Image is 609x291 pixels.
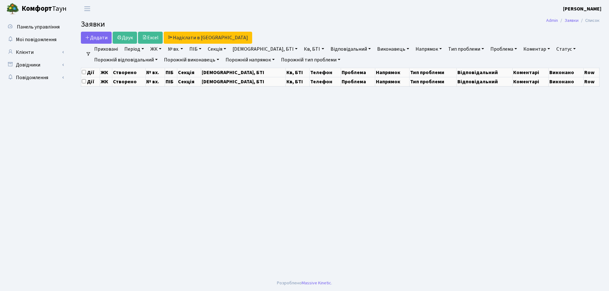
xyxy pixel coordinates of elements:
[537,14,609,27] nav: breadcrumb
[563,5,601,13] a: [PERSON_NAME]
[565,17,579,24] a: Заявки
[409,77,457,86] th: Тип проблеми
[579,17,599,24] li: Список
[17,23,60,30] span: Панель управління
[457,68,512,77] th: Відповідальний
[3,59,67,71] a: Довідники
[554,44,578,54] a: Статус
[488,44,520,54] a: Проблема
[205,44,229,54] a: Секція
[161,54,222,65] a: Порожній виконавець
[549,77,583,86] th: Виконано
[138,32,163,44] a: Excel
[375,77,409,86] th: Напрямок
[512,68,549,77] th: Коментарі
[165,44,186,54] a: № вх.
[165,68,177,77] th: ПІБ
[201,68,285,77] th: [DEMOGRAPHIC_DATA], БТІ
[177,77,201,86] th: Секція
[79,3,95,14] button: Переключити навігацію
[563,5,601,12] b: [PERSON_NAME]
[521,44,553,54] a: Коментар
[112,68,146,77] th: Створено
[22,3,67,14] span: Таун
[81,19,105,30] span: Заявки
[285,77,309,86] th: Кв, БТІ
[341,68,375,77] th: Проблема
[341,77,375,86] th: Проблема
[81,68,100,77] th: Дії
[22,3,52,14] b: Комфорт
[148,44,164,54] a: ЖК
[113,32,137,44] a: Друк
[310,77,341,86] th: Телефон
[112,77,146,86] th: Створено
[3,71,67,84] a: Повідомлення
[375,68,409,77] th: Напрямок
[92,54,160,65] a: Порожній відповідальний
[3,21,67,33] a: Панель управління
[81,77,100,86] th: Дії
[583,68,599,77] th: Row
[278,54,343,65] a: Порожній тип проблеми
[85,34,108,41] span: Додати
[413,44,444,54] a: Напрямок
[81,32,112,44] a: Додати
[6,3,19,15] img: logo.png
[457,77,512,86] th: Відповідальний
[546,17,558,24] a: Admin
[165,77,177,86] th: ПІБ
[230,44,300,54] a: [DEMOGRAPHIC_DATA], БТІ
[92,44,121,54] a: Приховані
[164,32,252,44] a: Надіслати в [GEOGRAPHIC_DATA]
[201,77,285,86] th: [DEMOGRAPHIC_DATA], БТІ
[409,68,457,77] th: Тип проблеми
[301,44,326,54] a: Кв, БТІ
[100,77,112,86] th: ЖК
[310,68,341,77] th: Телефон
[3,33,67,46] a: Мої повідомлення
[302,280,331,286] a: Massive Kinetic
[375,44,412,54] a: Виконавець
[277,280,332,287] div: Розроблено .
[177,68,201,77] th: Секція
[122,44,147,54] a: Період
[187,44,204,54] a: ПІБ
[223,54,277,65] a: Порожній напрямок
[100,68,112,77] th: ЖК
[146,77,165,86] th: № вх.
[512,77,549,86] th: Коментарі
[328,44,373,54] a: Відповідальний
[446,44,487,54] a: Тип проблеми
[16,36,56,43] span: Мої повідомлення
[285,68,309,77] th: Кв, БТІ
[549,68,583,77] th: Виконано
[583,77,599,86] th: Row
[146,68,165,77] th: № вх.
[3,46,67,59] a: Клієнти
